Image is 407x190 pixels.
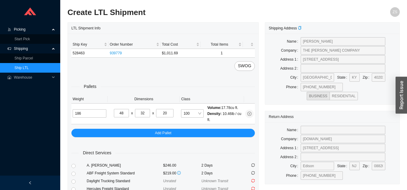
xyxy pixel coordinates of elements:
h2: Create LTL Shipment [67,7,317,18]
td: $1,011.69 [161,49,200,58]
th: Class [180,95,244,104]
div: $246.00 [163,162,202,168]
span: info-circle [177,171,181,175]
button: close-circle [245,110,254,118]
div: Copy [298,25,302,31]
div: x [131,110,133,116]
label: Address 1 [280,55,300,64]
div: 10.46 lb / cu ft. [207,111,243,123]
span: Shipping [14,44,50,53]
input: L [114,109,129,117]
span: left [28,181,32,185]
td: 528463 [71,49,108,58]
span: Order Number [110,41,155,47]
label: Address 2 [280,153,300,161]
span: RESIDENTIAL [332,94,356,98]
span: Picking [14,25,50,34]
th: undefined sortable [243,40,255,49]
label: City [290,162,301,170]
div: ABF Freight System Standard [87,170,163,176]
span: SWOG [238,62,251,69]
span: Ship Key [73,41,103,47]
div: 2 Days [201,162,240,168]
input: H [156,109,174,117]
th: Total Items sortable [201,40,243,49]
span: Total Cost [162,41,195,47]
div: x [152,110,154,116]
div: Return Address [269,111,396,122]
button: SWOG [234,61,255,71]
label: Phone [286,83,301,91]
td: 1 [201,49,243,58]
div: Daylight Trucking Standard [87,178,163,184]
div: LTL Shipment Info [71,23,255,34]
label: Zip [363,162,372,170]
a: Ship LTL [14,66,29,70]
th: Total Cost sortable [161,40,200,49]
th: Ship Key sortable [71,40,108,49]
div: 2 Days [201,170,240,176]
label: State [337,73,349,82]
label: Address 2 [280,64,300,73]
label: Address 1 [280,144,300,152]
span: ZS [393,7,397,17]
span: sync [251,163,255,167]
span: Density: [207,112,221,116]
th: Order Number sortable [108,40,161,49]
span: sync [251,179,255,182]
input: W [135,109,150,117]
div: $219.00 [163,170,202,176]
span: Unrated [163,179,176,183]
label: Company [281,46,301,55]
span: Volume: [207,106,221,110]
span: Total Items [202,41,237,47]
label: State [337,162,349,170]
span: copy [298,26,302,30]
label: City [290,73,301,82]
label: Phone [286,171,301,180]
label: Company [281,135,301,143]
label: Name [287,126,300,134]
span: Direct Services [79,149,115,156]
span: Unknown Transit [201,179,228,183]
span: sync [251,171,255,175]
th: Dimensions [108,95,180,104]
a: Ship Parcel [14,56,33,60]
a: Start Pick [14,37,30,41]
div: 17.78 cu ft. [207,105,243,111]
span: 100 [183,110,201,117]
label: Name [287,37,300,46]
span: Pallets [80,83,101,90]
div: A. [PERSON_NAME] [87,162,163,168]
span: Shipping Address [269,26,302,30]
label: Zip [363,73,372,82]
button: Add Pallet [71,129,255,137]
th: Weight [71,95,108,104]
a: 939779 [110,51,122,55]
span: Warehouse [14,73,50,82]
span: BUSINESS [309,94,327,98]
span: Add Pallet [155,130,171,136]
